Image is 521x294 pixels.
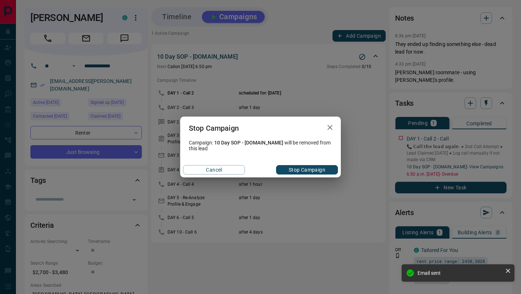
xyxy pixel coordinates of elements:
span: 10 Day SOP - [DOMAIN_NAME] [214,140,283,146]
div: Email sent [418,270,502,276]
button: Stop Campaign [276,165,338,175]
h2: Stop Campaign [180,117,247,140]
button: Cancel [183,165,245,175]
div: Campaign: will be removed from this lead [180,140,341,151]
